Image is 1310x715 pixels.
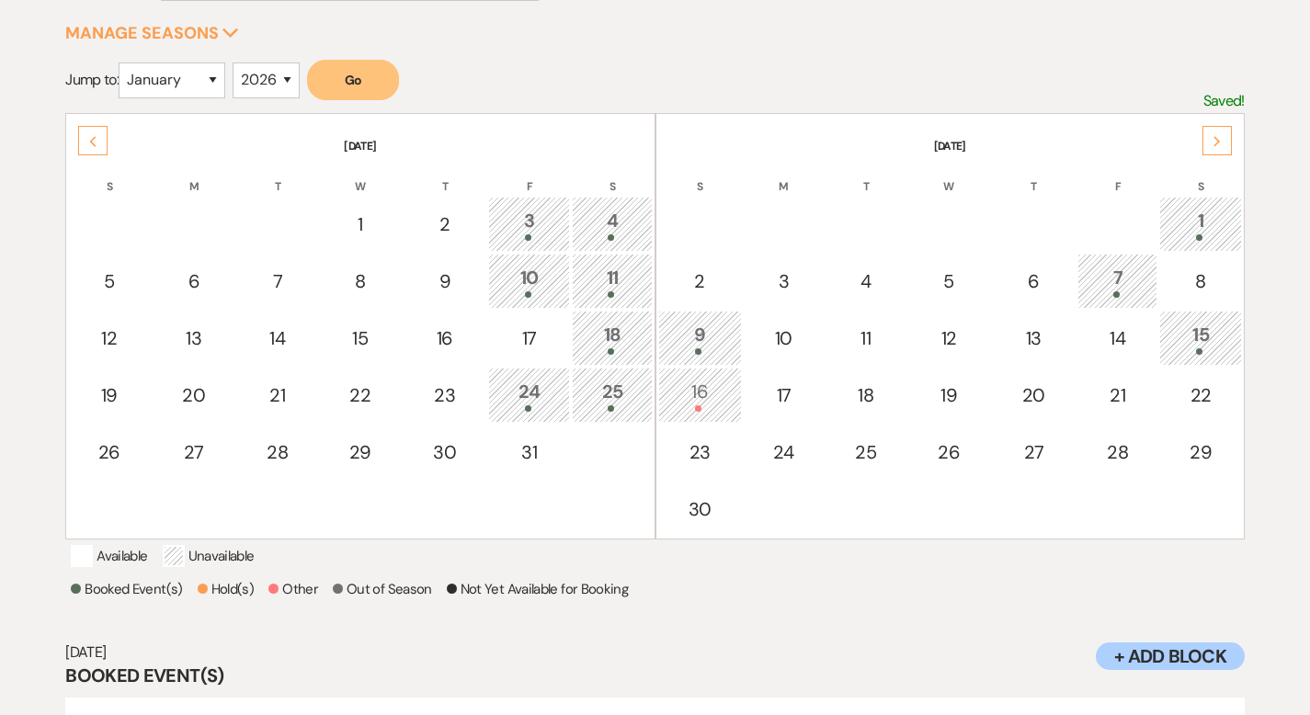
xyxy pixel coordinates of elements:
[1088,324,1147,352] div: 14
[826,156,906,195] th: T
[498,264,560,298] div: 10
[1077,156,1157,195] th: F
[836,267,895,295] div: 4
[836,438,895,466] div: 25
[329,438,391,466] div: 29
[754,324,814,352] div: 10
[65,70,119,89] span: Jump to:
[917,438,979,466] div: 26
[498,207,560,241] div: 3
[162,267,225,295] div: 6
[329,267,391,295] div: 8
[78,381,140,409] div: 19
[658,116,1242,154] th: [DATE]
[247,381,307,409] div: 21
[413,267,476,295] div: 9
[1169,321,1231,355] div: 15
[237,156,317,195] th: T
[572,156,652,195] th: S
[582,207,642,241] div: 4
[498,378,560,412] div: 24
[1096,642,1245,670] button: + Add Block
[68,156,150,195] th: S
[65,25,239,41] button: Manage Seasons
[268,578,318,600] p: Other
[582,321,642,355] div: 18
[247,324,307,352] div: 14
[413,210,476,238] div: 2
[1169,438,1231,466] div: 29
[333,578,432,600] p: Out of Season
[1169,207,1231,241] div: 1
[498,324,560,352] div: 17
[319,156,401,195] th: W
[668,438,732,466] div: 23
[1002,438,1065,466] div: 27
[78,267,140,295] div: 5
[329,210,391,238] div: 1
[917,267,979,295] div: 5
[668,378,732,412] div: 16
[162,381,225,409] div: 20
[907,156,989,195] th: W
[744,156,824,195] th: M
[162,324,225,352] div: 13
[1002,267,1065,295] div: 6
[836,381,895,409] div: 18
[1088,438,1147,466] div: 28
[1169,267,1231,295] div: 8
[78,324,140,352] div: 12
[668,495,732,523] div: 30
[754,438,814,466] div: 24
[754,267,814,295] div: 3
[71,545,147,567] p: Available
[754,381,814,409] div: 17
[78,438,140,466] div: 26
[658,156,742,195] th: S
[1169,381,1231,409] div: 22
[836,324,895,352] div: 11
[413,324,476,352] div: 16
[198,578,255,600] p: Hold(s)
[992,156,1076,195] th: T
[329,381,391,409] div: 22
[162,438,225,466] div: 27
[1088,381,1147,409] div: 21
[447,578,628,600] p: Not Yet Available for Booking
[668,267,732,295] div: 2
[1088,264,1147,298] div: 7
[247,438,307,466] div: 28
[403,156,486,195] th: T
[917,324,979,352] div: 12
[582,378,642,412] div: 25
[307,60,399,100] button: Go
[247,267,307,295] div: 7
[413,381,476,409] div: 23
[668,321,732,355] div: 9
[413,438,476,466] div: 30
[71,578,182,600] p: Booked Event(s)
[65,642,1245,663] h6: [DATE]
[65,663,1245,688] h3: Booked Event(s)
[498,438,560,466] div: 31
[1002,324,1065,352] div: 13
[152,156,235,195] th: M
[488,156,570,195] th: F
[582,264,642,298] div: 11
[1002,381,1065,409] div: 20
[163,545,255,567] p: Unavailable
[917,381,979,409] div: 19
[68,116,652,154] th: [DATE]
[329,324,391,352] div: 15
[1159,156,1241,195] th: S
[1203,89,1245,113] p: Saved!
